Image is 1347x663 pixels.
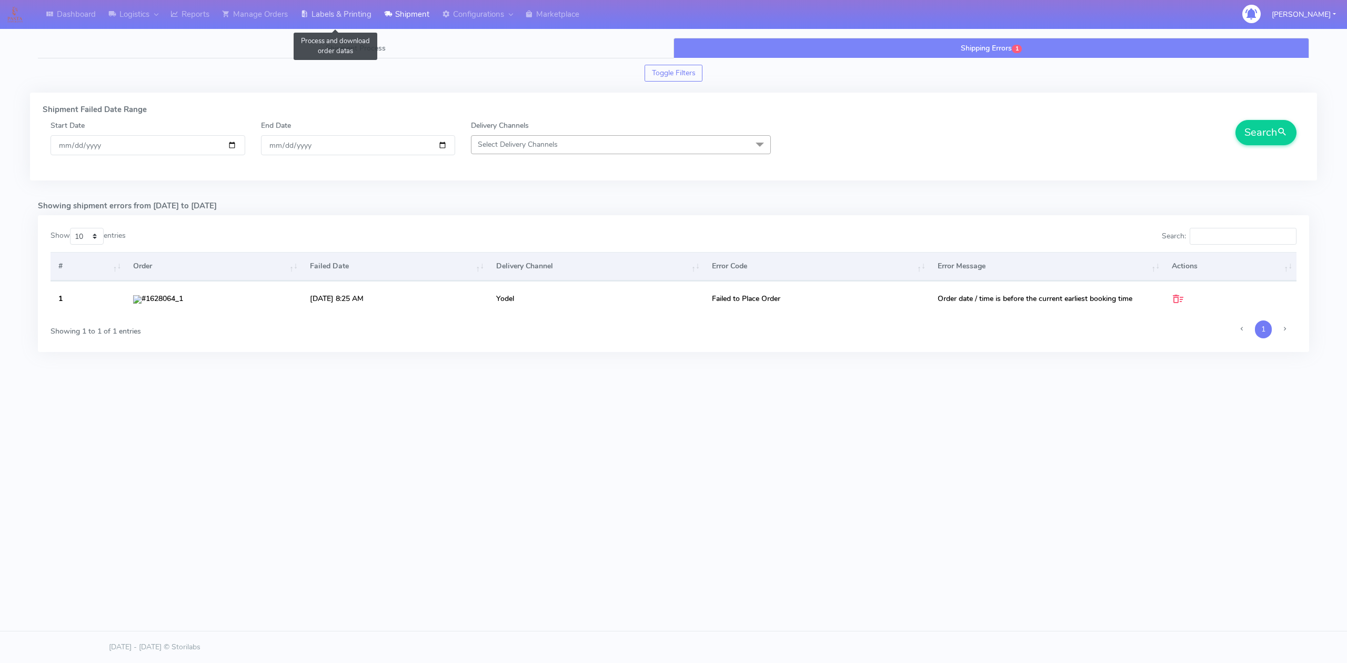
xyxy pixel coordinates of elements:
[1235,120,1296,145] button: Search
[51,120,85,131] label: Start Date
[38,202,1309,210] h5: Showing shipment errors from [DATE] to [DATE]
[471,120,529,131] label: Delivery Channels
[1012,45,1022,53] span: 1
[38,38,1309,58] ul: Tabs
[930,281,1164,316] td: Order date / time is before the current earliest booking time
[51,252,125,280] th: #: activate to sort column ascending
[133,295,142,304] img: 1.svg
[51,281,125,316] th: 1
[302,281,488,316] td: [DATE] 8:25 AM
[51,228,126,245] label: Show entries
[1164,252,1296,280] th: Actions: activate to sort column ascending
[488,252,704,280] th: Delivery Channel: activate to sort column ascending
[488,281,704,316] td: Yodel
[1264,4,1344,25] button: [PERSON_NAME]
[302,252,488,280] th: Failed Date: activate to sort column ascending
[1255,320,1272,338] a: 1
[478,139,558,149] span: Select Delivery Channels
[326,43,386,53] span: Shipment Process
[43,105,1304,114] h5: Shipment Failed Date Range
[125,281,301,316] td: #1628064_1
[645,65,703,82] button: Toggle Filters
[70,228,104,245] select: Showentries
[704,252,930,280] th: Error Code: activate to sort column ascending
[51,319,560,337] div: Showing 1 to 1 of 1 entries
[1162,228,1296,245] label: Search:
[930,252,1164,280] th: Error Message: activate to sort column ascending
[125,252,301,280] th: Order: activate to sort column ascending
[261,120,291,131] label: End Date
[1190,228,1296,245] input: Search:
[704,281,930,316] td: Failed to Place Order
[961,43,1012,53] span: Shipping Errors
